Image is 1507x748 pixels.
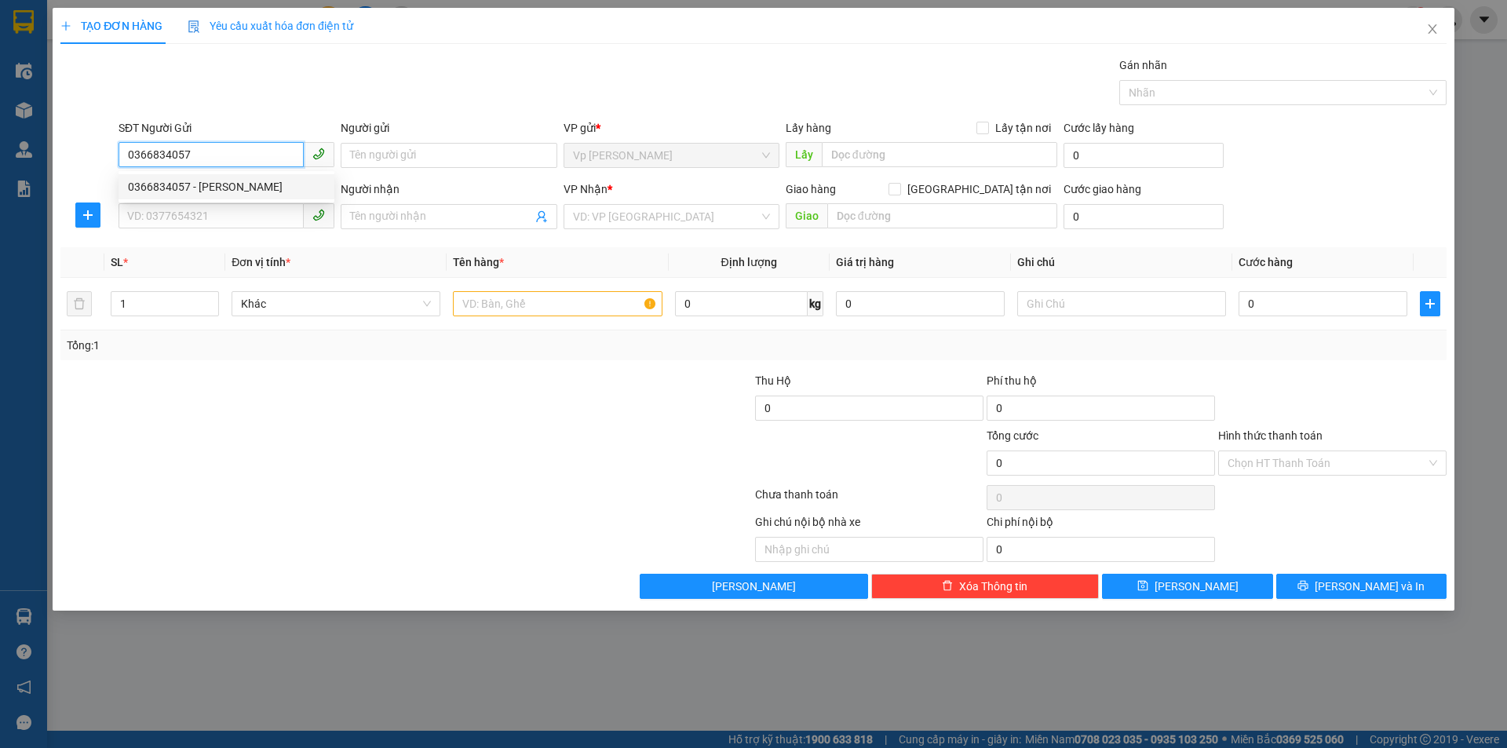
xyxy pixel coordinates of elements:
span: Giá trị hàng [836,256,894,268]
span: [PERSON_NAME] [1155,578,1239,595]
span: [PERSON_NAME] [712,578,796,595]
div: Người nhận [341,181,556,198]
button: deleteXóa Thông tin [871,574,1100,599]
button: delete [67,291,92,316]
input: Cước giao hàng [1064,204,1224,229]
span: Định lượng [721,256,777,268]
span: [GEOGRAPHIC_DATA] tận nơi [901,181,1057,198]
div: Ghi chú nội bộ nhà xe [755,513,983,537]
span: close [1426,23,1439,35]
span: phone [312,209,325,221]
div: 0366834057 - ĐỖ VĂN ANH [119,174,334,199]
div: SĐT Người Gửi [119,119,334,137]
span: Giao hàng [786,183,836,195]
input: Cước lấy hàng [1064,143,1224,168]
span: Tên hàng [453,256,504,268]
span: printer [1297,580,1308,593]
span: Lấy tận nơi [989,119,1057,137]
span: delete [942,580,953,593]
button: save[PERSON_NAME] [1102,574,1272,599]
input: 0 [836,291,1005,316]
img: icon [188,20,200,33]
span: Giao [786,203,827,228]
span: save [1137,580,1148,593]
input: VD: Bàn, Ghế [453,291,662,316]
input: Nhập ghi chú [755,537,983,562]
span: VP Nhận [564,183,608,195]
span: kg [808,291,823,316]
div: Chi phí nội bộ [987,513,1215,537]
button: plus [75,203,100,228]
span: phone [312,148,325,160]
span: plus [1421,297,1439,310]
span: plus [60,20,71,31]
label: Gán nhãn [1119,59,1167,71]
span: Xóa Thông tin [959,578,1027,595]
span: Lấy hàng [786,122,831,134]
div: Chưa thanh toán [753,486,985,513]
span: Chuyển phát nhanh: [GEOGRAPHIC_DATA] - [GEOGRAPHIC_DATA] [24,68,159,123]
span: [PERSON_NAME] và In [1315,578,1425,595]
input: Dọc đường [827,203,1057,228]
input: Dọc đường [822,142,1057,167]
button: printer[PERSON_NAME] và In [1276,574,1447,599]
span: Đơn vị tính [232,256,290,268]
div: 0366834057 - [PERSON_NAME] [128,178,325,195]
button: Close [1410,8,1454,52]
span: plus [76,209,100,221]
span: Tổng cước [987,429,1038,442]
div: Phí thu hộ [987,372,1215,396]
label: Cước giao hàng [1064,183,1141,195]
input: Ghi Chú [1017,291,1226,316]
div: Người gửi [341,119,556,137]
button: [PERSON_NAME] [640,574,868,599]
label: Hình thức thanh toán [1218,429,1323,442]
span: Lấy [786,142,822,167]
span: Vp Lê Hoàn [573,144,770,167]
span: TẠO ĐƠN HÀNG [60,20,162,32]
div: Tổng: 1 [67,337,582,354]
strong: CÔNG TY TNHH DỊCH VỤ DU LỊCH THỜI ĐẠI [27,13,155,64]
span: SL [111,256,123,268]
span: Yêu cầu xuất hóa đơn điện tử [188,20,353,32]
button: plus [1420,291,1440,316]
span: Thu Hộ [755,374,791,387]
span: LH1408250205 [164,105,258,122]
span: Cước hàng [1239,256,1293,268]
span: Khác [241,292,431,316]
div: VP gửi [564,119,779,137]
label: Cước lấy hàng [1064,122,1134,134]
th: Ghi chú [1011,247,1232,278]
img: logo [8,56,18,136]
span: user-add [535,210,548,223]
